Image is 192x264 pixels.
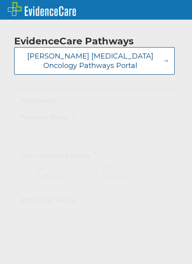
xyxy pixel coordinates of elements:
div: Select... [25,126,47,135]
button: [PERSON_NAME] [MEDICAL_DATA] Oncology Pathways Portal [14,47,175,75]
label: On Pathway [25,165,62,180]
label: Additional Details [20,196,168,205]
label: Pathway Name [20,112,168,121]
label: Off Pathway [91,165,128,180]
span: [PERSON_NAME] [MEDICAL_DATA] Oncology Pathways Portal [21,51,160,70]
h2: Select Pathway Status [20,151,153,160]
h2: EvidenceCare Pathways [14,35,134,47]
h2: Pathways [20,96,168,105]
img: EvidenceCare [8,2,76,16]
